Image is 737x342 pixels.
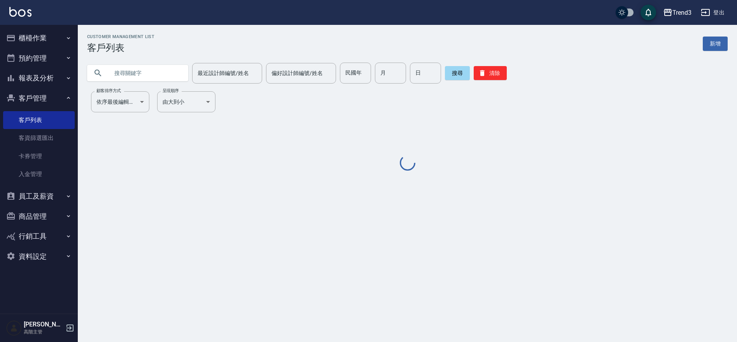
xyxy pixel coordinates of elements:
a: 卡券管理 [3,147,75,165]
h5: [PERSON_NAME] [24,321,63,328]
a: 客資篩選匯出 [3,129,75,147]
div: 依序最後編輯時間 [91,91,149,112]
button: Trend3 [660,5,695,21]
label: 顧客排序方式 [96,88,121,94]
h2: Customer Management List [87,34,154,39]
label: 呈現順序 [163,88,179,94]
img: Logo [9,7,32,17]
p: 高階主管 [24,328,63,335]
button: 預約管理 [3,48,75,68]
button: save [641,5,656,20]
button: 登出 [698,5,728,20]
a: 客戶列表 [3,111,75,129]
button: 行銷工具 [3,226,75,246]
h3: 客戶列表 [87,42,154,53]
button: 商品管理 [3,206,75,227]
button: 清除 [474,66,507,80]
button: 報表及分析 [3,68,75,88]
a: 入金管理 [3,165,75,183]
div: 由大到小 [157,91,215,112]
a: 新增 [703,37,728,51]
button: 櫃檯作業 [3,28,75,48]
input: 搜尋關鍵字 [109,63,182,84]
img: Person [6,320,22,336]
button: 員工及薪資 [3,186,75,206]
button: 資料設定 [3,246,75,267]
div: Trend3 [672,8,691,17]
button: 搜尋 [445,66,470,80]
button: 客戶管理 [3,88,75,108]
